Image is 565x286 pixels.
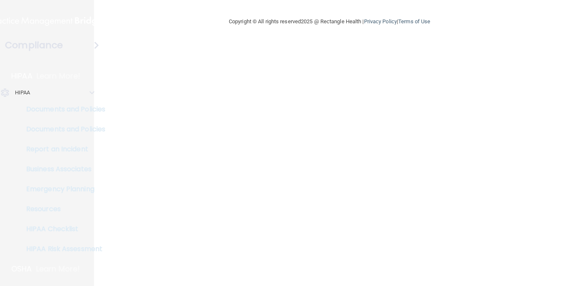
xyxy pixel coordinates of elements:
p: Report an Incident [5,145,119,153]
p: HIPAA Risk Assessment [5,245,119,253]
p: Resources [5,205,119,213]
p: HIPAA [15,88,30,98]
p: OSHA [11,264,32,274]
a: Privacy Policy [364,18,397,25]
p: Documents and Policies [5,125,119,133]
p: Learn More! [37,71,81,81]
p: HIPAA Checklist [5,225,119,233]
div: Copyright © All rights reserved 2025 @ Rectangle Health | | [178,8,481,35]
a: Terms of Use [398,18,430,25]
p: Documents and Policies [5,105,119,113]
h4: Compliance [5,39,63,51]
p: Emergency Planning [5,185,119,193]
p: Business Associates [5,165,119,173]
p: HIPAA [11,71,32,81]
p: Learn More! [36,264,80,274]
